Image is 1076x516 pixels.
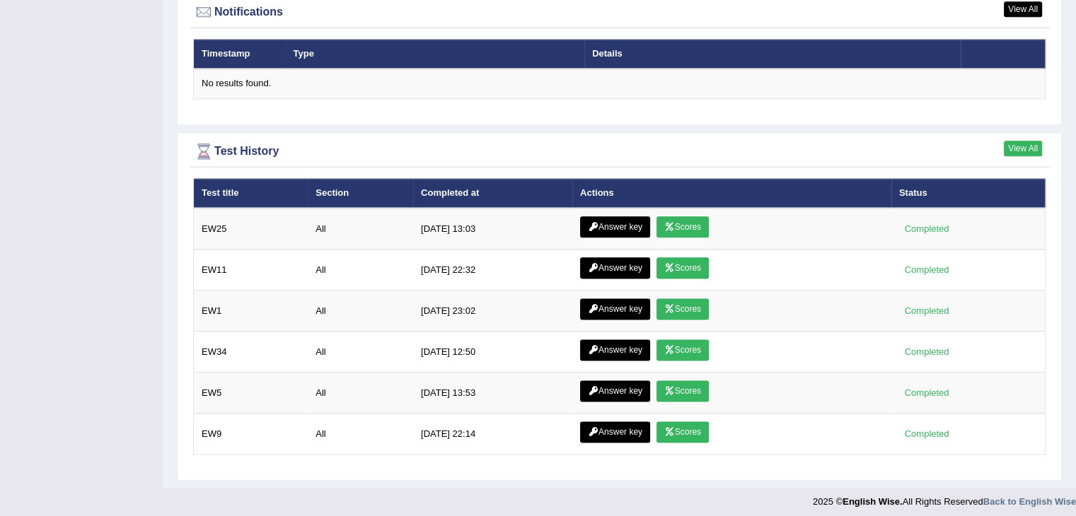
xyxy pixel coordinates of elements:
td: EW34 [194,332,308,373]
div: No results found. [202,77,1037,90]
a: Answer key [580,216,650,238]
a: Answer key [580,298,650,319]
th: Actions [572,178,891,208]
th: Type [286,39,585,69]
td: All [308,291,413,332]
a: Scores [656,380,709,401]
a: View All [1004,1,1042,17]
div: Test History [193,141,1046,162]
td: [DATE] 12:50 [413,332,572,373]
div: Completed [899,303,954,318]
div: Completed [899,385,954,400]
th: Section [308,178,413,208]
th: Status [891,178,1046,208]
a: Answer key [580,257,650,278]
a: Scores [656,421,709,442]
th: Timestamp [194,39,286,69]
td: All [308,414,413,455]
a: Scores [656,216,709,238]
td: EW9 [194,414,308,455]
th: Completed at [413,178,572,208]
th: Test title [194,178,308,208]
td: All [308,373,413,414]
a: Answer key [580,339,650,360]
div: Notifications [193,1,1046,23]
td: EW5 [194,373,308,414]
td: EW25 [194,208,308,250]
a: View All [1004,141,1042,156]
td: All [308,250,413,291]
td: [DATE] 22:32 [413,250,572,291]
td: EW11 [194,250,308,291]
th: Details [584,39,960,69]
div: Completed [899,262,954,277]
td: EW1 [194,291,308,332]
a: Answer key [580,380,650,401]
td: All [308,208,413,250]
div: Completed [899,221,954,236]
a: Scores [656,257,709,278]
td: All [308,332,413,373]
a: Answer key [580,421,650,442]
strong: English Wise. [843,496,902,507]
td: [DATE] 23:02 [413,291,572,332]
td: [DATE] 13:53 [413,373,572,414]
a: Scores [656,298,709,319]
td: [DATE] 22:14 [413,414,572,455]
div: 2025 © All Rights Reserved [813,488,1076,508]
div: Completed [899,426,954,441]
div: Completed [899,344,954,359]
a: Back to English Wise [983,496,1076,507]
a: Scores [656,339,709,360]
td: [DATE] 13:03 [413,208,572,250]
